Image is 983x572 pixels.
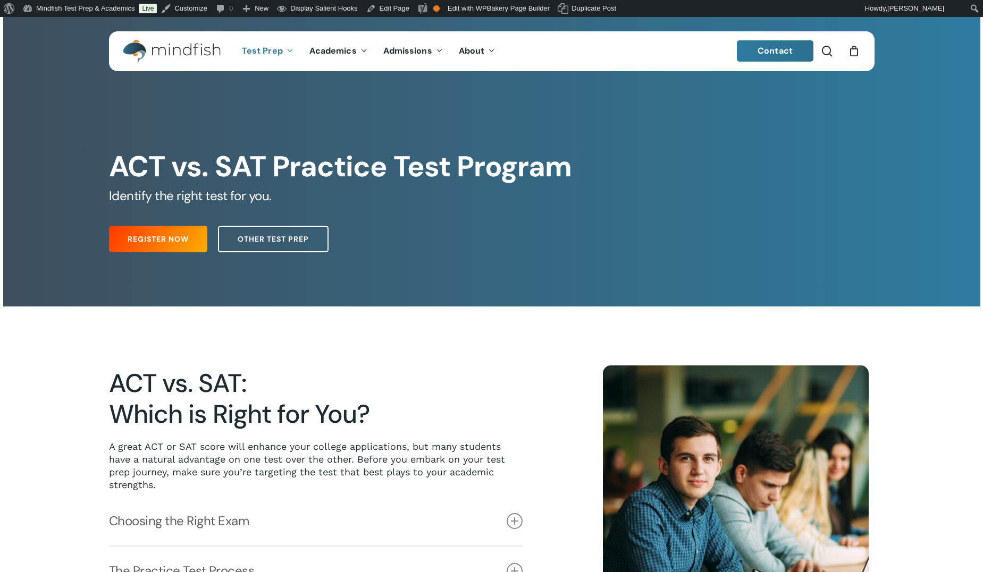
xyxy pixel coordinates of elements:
span: Other Test Prep [238,234,309,244]
h1: ACT vs. SAT Practice Test Program [109,150,874,184]
header: Main Menu [109,31,875,71]
span: Contact [758,45,793,56]
a: Contact [737,40,813,62]
a: Admissions [375,47,451,56]
a: About [451,47,503,56]
span: Academics [309,45,357,56]
p: A great ACT or SAT score will enhance your college applications, but many students have a natural... [109,440,523,491]
div: OK [433,5,440,12]
a: Cart [848,45,860,57]
nav: Main Menu [234,31,503,71]
h2: ACT vs. SAT: Which is Right for You? [109,368,523,430]
a: Register Now [109,226,207,252]
span: Admissions [383,45,432,56]
a: Test Prep [234,47,301,56]
a: Live [139,4,157,13]
span: Register Now [128,234,189,244]
span: About [459,45,485,56]
a: Choosing the Right Exam [109,497,523,545]
span: [PERSON_NAME] [887,4,944,12]
a: Academics [301,47,375,56]
a: Other Test Prep [218,226,329,252]
h5: Identify the right test for you. [109,187,874,204]
span: Test Prep [242,45,283,56]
